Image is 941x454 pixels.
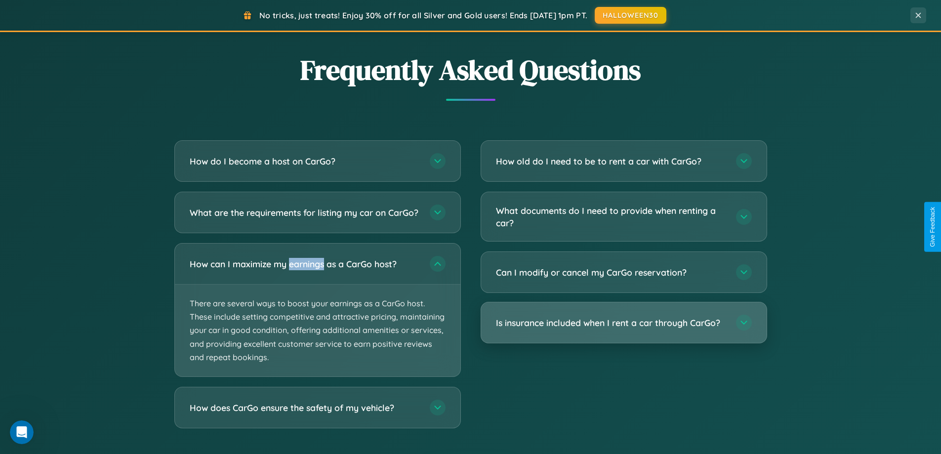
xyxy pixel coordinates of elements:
[175,285,460,376] p: There are several ways to boost your earnings as a CarGo host. These include setting competitive ...
[190,258,420,270] h3: How can I maximize my earnings as a CarGo host?
[190,155,420,167] h3: How do I become a host on CarGo?
[190,206,420,219] h3: What are the requirements for listing my car on CarGo?
[496,205,726,229] h3: What documents do I need to provide when renting a car?
[174,51,767,89] h2: Frequently Asked Questions
[496,155,726,167] h3: How old do I need to be to rent a car with CarGo?
[10,420,34,444] iframe: Intercom live chat
[929,207,936,247] div: Give Feedback
[595,7,666,24] button: HALLOWEEN30
[496,317,726,329] h3: Is insurance included when I rent a car through CarGo?
[190,402,420,414] h3: How does CarGo ensure the safety of my vehicle?
[259,10,587,20] span: No tricks, just treats! Enjoy 30% off for all Silver and Gold users! Ends [DATE] 1pm PT.
[496,266,726,279] h3: Can I modify or cancel my CarGo reservation?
